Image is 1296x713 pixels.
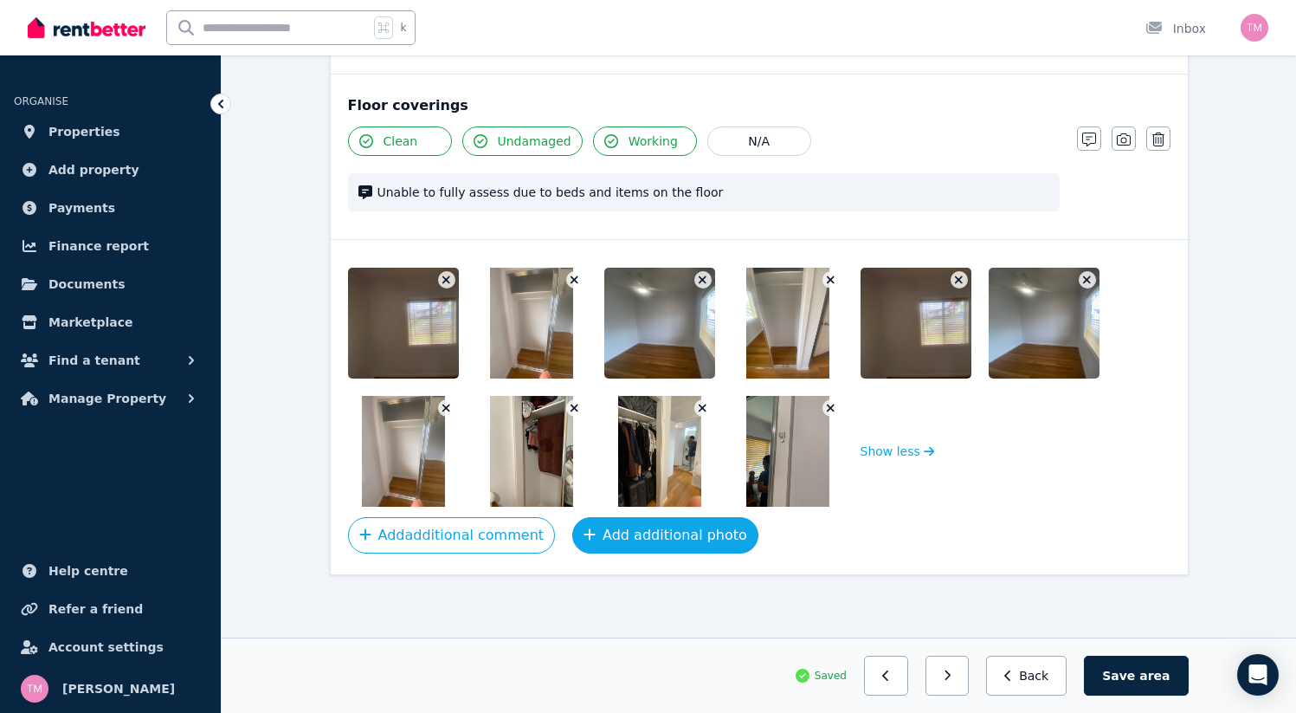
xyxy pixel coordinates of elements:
button: Undamaged [462,126,583,156]
img: IMG_2699.jpeg [746,268,829,379]
button: Working [593,126,697,156]
span: Finance report [48,236,149,256]
div: Open Intercom Messenger [1237,654,1279,696]
img: IMG_2702.jpeg [861,268,1009,379]
span: area [1139,667,1170,684]
span: Marketplace [48,312,132,333]
a: Documents [14,267,207,301]
span: Find a tenant [48,350,140,371]
button: Manage Property [14,381,207,416]
a: Help centre [14,554,207,588]
a: Properties [14,114,207,149]
span: k [400,21,406,35]
img: RentBetter [28,15,145,41]
button: Save area [1084,656,1188,696]
img: IMG_2700.jpeg [362,396,445,507]
span: Documents [48,274,126,295]
button: Show less [861,396,935,507]
button: N/A [707,126,811,156]
span: [PERSON_NAME] [62,678,175,699]
a: Finance report [14,229,207,263]
span: Account settings [48,637,164,658]
a: Account settings [14,630,207,664]
div: Inbox [1145,20,1206,37]
img: image.jpg [490,396,573,507]
button: Find a tenant [14,343,207,378]
a: Refer a friend [14,592,207,626]
img: Tania Morgan [1241,14,1268,42]
img: IMG_2701.jpeg [989,268,1137,379]
img: IMG_2700.jpeg [490,268,573,379]
a: Payments [14,191,207,225]
img: Tania Morgan [21,675,48,703]
button: Clean [348,126,452,156]
span: Undamaged [498,133,571,150]
span: Refer a friend [48,599,143,619]
span: Manage Property [48,388,166,409]
img: IMG_2701.jpeg [604,268,752,379]
img: IMG_2702.jpeg [348,268,496,379]
span: ORGANISE [14,95,68,107]
span: Help centre [48,561,128,581]
span: Working [629,133,678,150]
div: Floor coverings [348,95,1170,116]
span: Properties [48,121,120,142]
a: Add property [14,152,207,187]
img: image.jpg [618,396,701,507]
span: Saved [815,669,847,683]
span: Clean [384,133,418,150]
button: Addadditional comment [348,517,556,554]
span: Add property [48,159,139,180]
img: image.jpg [746,396,829,507]
span: Unable to fully assess due to beds and items on the floor [377,184,1049,201]
button: Add additional photo [572,517,758,554]
a: Marketplace [14,305,207,340]
button: Back [986,656,1067,696]
span: Payments [48,198,115,218]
